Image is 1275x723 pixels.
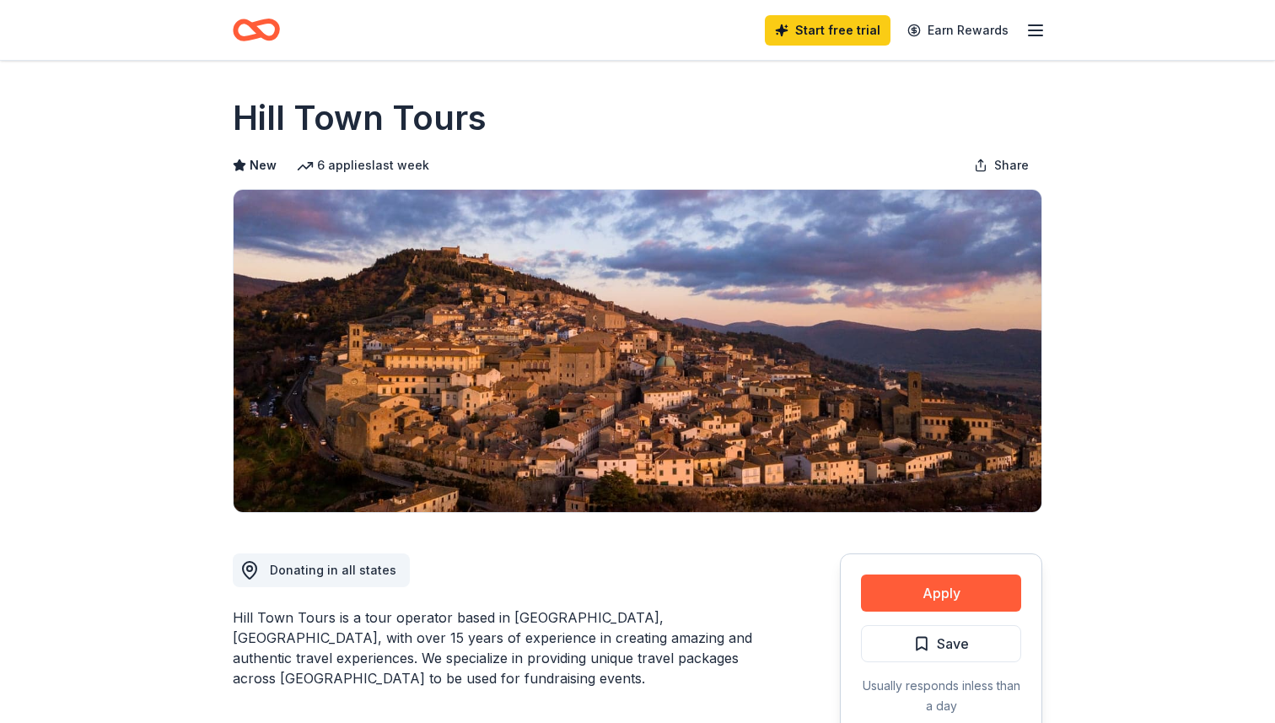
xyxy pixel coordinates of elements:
button: Apply [861,575,1021,612]
span: Donating in all states [270,563,396,577]
span: New [250,155,277,175]
div: 6 applies last week [297,155,429,175]
h1: Hill Town Tours [233,94,487,142]
img: Image for Hill Town Tours [234,190,1041,512]
div: Usually responds in less than a day [861,676,1021,716]
span: Save [937,633,969,655]
a: Earn Rewards [897,15,1019,46]
button: Save [861,625,1021,662]
a: Home [233,10,280,50]
span: Share [994,155,1029,175]
a: Start free trial [765,15,890,46]
button: Share [960,148,1042,182]
div: Hill Town Tours is a tour operator based in [GEOGRAPHIC_DATA], [GEOGRAPHIC_DATA], with over 15 ye... [233,607,759,688]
